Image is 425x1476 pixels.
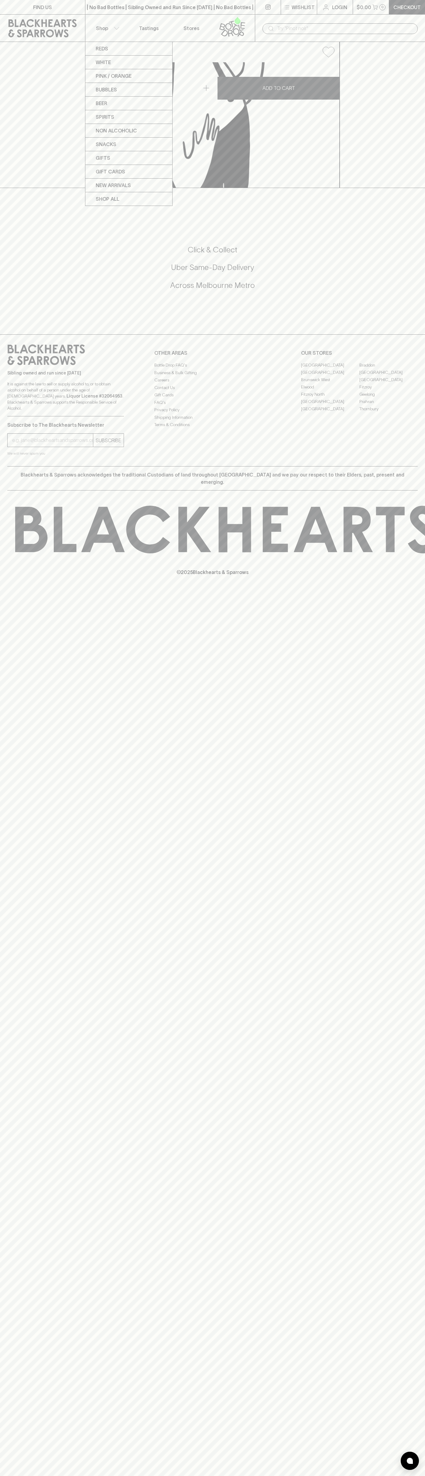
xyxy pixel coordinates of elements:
p: Gifts [96,154,110,162]
p: Beer [96,100,107,107]
a: Spirits [85,110,172,124]
a: Pink / Orange [85,69,172,83]
a: White [85,56,172,69]
a: Reds [85,42,172,56]
p: Non Alcoholic [96,127,137,134]
p: Snacks [96,141,116,148]
p: Reds [96,45,108,52]
a: Beer [85,97,172,110]
a: Gift Cards [85,165,172,179]
p: New Arrivals [96,182,131,189]
a: SHOP ALL [85,192,172,206]
p: White [96,59,111,66]
p: Pink / Orange [96,72,132,80]
p: Gift Cards [96,168,125,175]
a: New Arrivals [85,179,172,192]
img: bubble-icon [407,1458,413,1464]
p: SHOP ALL [96,195,119,203]
a: Snacks [85,138,172,151]
p: Spirits [96,113,114,121]
a: Bubbles [85,83,172,97]
a: Non Alcoholic [85,124,172,138]
a: Gifts [85,151,172,165]
p: Bubbles [96,86,117,93]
